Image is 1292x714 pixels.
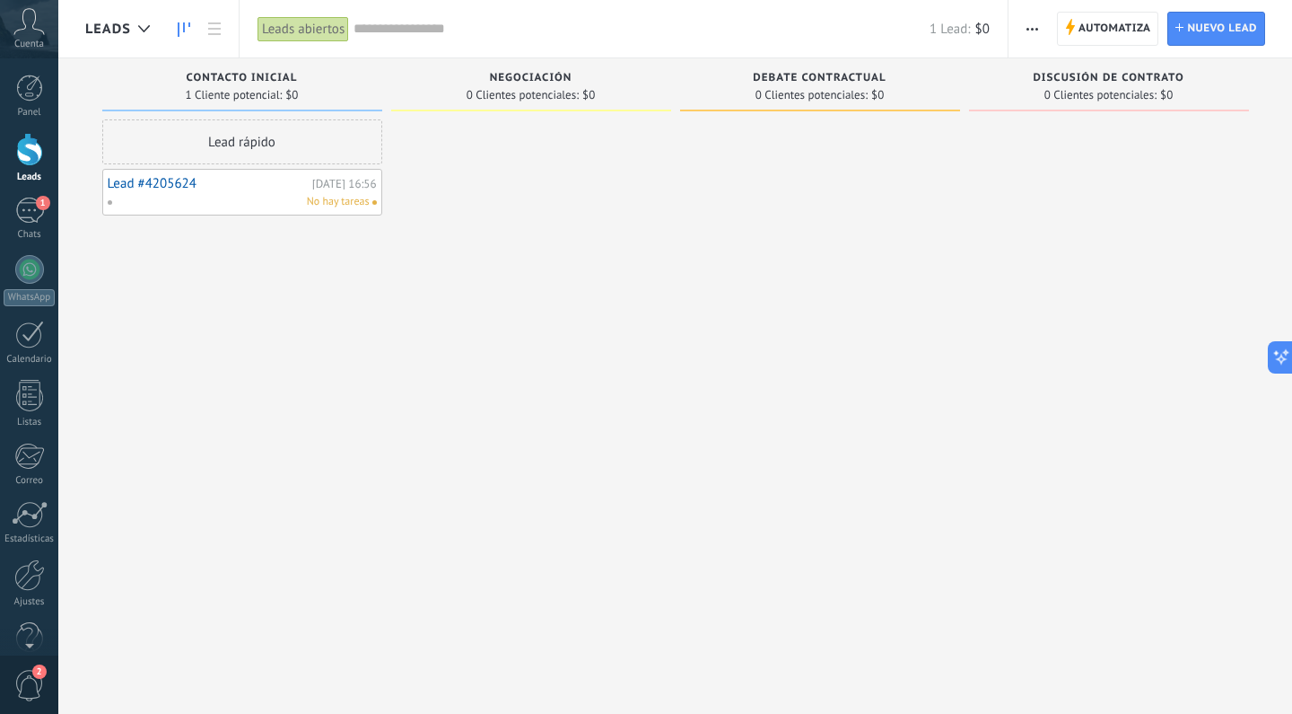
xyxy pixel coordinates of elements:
div: Leads [4,172,56,183]
div: [DATE] 16:56 [312,178,377,190]
div: Leads abiertos [258,16,349,42]
div: WhatsApp [4,289,55,306]
a: Lista [199,12,230,47]
span: $0 [285,90,298,101]
a: Lead #4205624 [108,176,308,191]
span: Debate contractual [753,72,886,84]
span: Negociación [490,72,572,84]
div: Estadísticas [4,533,56,545]
span: Discusión de contrato [1033,72,1183,84]
div: Correo [4,475,56,487]
span: Nuevo lead [1187,13,1257,45]
span: No hay nada asignado [372,200,377,205]
span: 0 Clientes potenciales: [467,90,579,101]
div: Debate contractual [689,72,951,87]
div: Negociación [400,72,662,87]
span: 2 [32,665,47,679]
div: Panel [4,107,56,119]
span: 1 Lead: [930,21,970,38]
span: Contacto inicial [187,72,298,84]
span: Leads [85,21,131,38]
span: 0 Clientes potenciales: [755,90,868,101]
span: $0 [975,21,990,38]
div: Discusión de contrato [978,72,1240,87]
button: Más [1019,12,1045,46]
span: $0 [582,90,595,101]
span: Cuenta [14,39,44,50]
span: 1 Cliente potencial: [186,90,283,101]
div: Calendario [4,354,56,366]
a: Leads [169,12,199,47]
a: Automatiza [1057,12,1159,46]
span: $0 [871,90,884,101]
span: 1 [36,196,50,210]
div: Listas [4,417,56,428]
span: 0 Clientes potenciales: [1044,90,1157,101]
span: No hay tareas [307,194,370,210]
div: Contacto inicial [111,72,373,87]
span: Automatiza [1078,13,1151,45]
span: $0 [1160,90,1173,101]
div: Ajustes [4,596,56,608]
a: Nuevo lead [1167,12,1265,46]
div: Chats [4,229,56,241]
div: Lead rápido [102,119,382,164]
